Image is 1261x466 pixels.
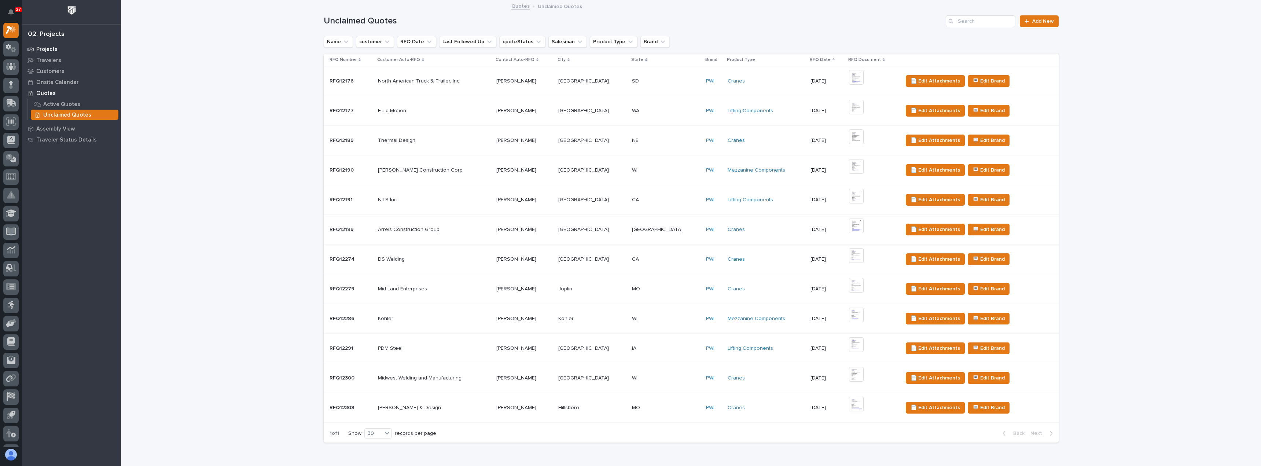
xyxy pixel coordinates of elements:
p: RFQ12308 [330,403,356,411]
a: Projects [22,44,121,55]
span: 🪧 Edit Brand [973,77,1005,85]
tr: RFQ12300RFQ12300 Midwest Welding and ManufacturingMidwest Welding and Manufacturing [PERSON_NAME]... [324,363,1059,393]
span: 📄 Edit Attachments [911,106,960,115]
a: Travelers [22,55,121,66]
p: [PERSON_NAME] [496,374,538,381]
h1: Unclaimed Quotes [324,16,943,26]
p: City [558,56,566,64]
p: [PERSON_NAME] [496,314,538,322]
p: North American Truck & Trailer, Inc. [378,77,462,84]
p: [GEOGRAPHIC_DATA] [558,106,610,114]
p: [PERSON_NAME] [496,344,538,352]
p: [DATE] [810,256,843,263]
button: 📄 Edit Attachments [906,135,965,146]
p: Show [348,430,361,437]
button: 📄 Edit Attachments [906,283,965,295]
p: WI [632,314,639,322]
p: [DATE] [810,316,843,322]
p: [PERSON_NAME] [496,77,538,84]
tr: RFQ12274RFQ12274 DS WeldingDS Welding [PERSON_NAME][PERSON_NAME] [GEOGRAPHIC_DATA][GEOGRAPHIC_DAT... [324,245,1059,274]
input: Search [946,15,1015,27]
a: Cranes [728,137,745,144]
a: PWI [706,137,714,144]
button: 🪧 Edit Brand [968,75,1010,87]
p: [DATE] [810,345,843,352]
button: 🪧 Edit Brand [968,105,1010,117]
button: 🪧 Edit Brand [968,224,1010,235]
a: Mezzanine Components [728,316,785,322]
a: Quotes [22,88,121,99]
tr: RFQ12286RFQ12286 KohlerKohler [PERSON_NAME][PERSON_NAME] KohlerKohler WIWI PWI Mezzanine Componen... [324,304,1059,334]
p: [PERSON_NAME] & Design [378,403,442,411]
p: RFQ12199 [330,225,355,233]
p: Customers [36,68,65,75]
p: RFQ12190 [330,166,355,173]
a: Customers [22,66,121,77]
span: 📄 Edit Attachments [911,225,960,234]
p: [GEOGRAPHIC_DATA] [632,225,684,233]
a: PWI [706,405,714,411]
button: Product Type [590,36,637,48]
p: Onsite Calendar [36,79,79,86]
p: [PERSON_NAME] Construction Corp [378,166,464,173]
a: PWI [706,345,714,352]
span: 🪧 Edit Brand [973,285,1005,293]
p: [GEOGRAPHIC_DATA] [558,344,610,352]
div: Notifications37 [9,9,19,21]
p: CA [632,255,640,263]
p: Unclaimed Quotes [43,112,91,118]
span: Add New [1032,19,1054,24]
p: Kohler [558,314,575,322]
a: Traveler Status Details [22,134,121,145]
p: [PERSON_NAME] [496,106,538,114]
span: 📄 Edit Attachments [911,136,960,145]
tr: RFQ12308RFQ12308 [PERSON_NAME] & Design[PERSON_NAME] & Design [PERSON_NAME][PERSON_NAME] Hillsbor... [324,393,1059,423]
p: Contact Auto-RFQ [496,56,534,64]
span: Back [1009,430,1025,437]
p: Hillsboro [558,403,581,411]
p: IA [632,344,638,352]
tr: RFQ12176RFQ12176 North American Truck & Trailer, Inc.North American Truck & Trailer, Inc. [PERSON... [324,66,1059,96]
button: 📄 Edit Attachments [906,105,965,117]
p: RFQ12189 [330,136,355,144]
p: Active Quotes [43,101,80,108]
p: RFQ Number [330,56,357,64]
a: Lifting Components [728,197,773,203]
button: users-avatar [3,447,19,462]
p: records per page [395,430,436,437]
button: 📄 Edit Attachments [906,372,965,384]
tr: RFQ12291RFQ12291 PDM SteelPDM Steel [PERSON_NAME][PERSON_NAME] [GEOGRAPHIC_DATA][GEOGRAPHIC_DATA]... [324,334,1059,363]
p: RFQ12291 [330,344,355,352]
p: [GEOGRAPHIC_DATA] [558,225,610,233]
a: Unclaimed Quotes [28,110,121,120]
p: Projects [36,46,58,53]
p: Product Type [727,56,755,64]
p: Customer Auto-RFQ [377,56,420,64]
p: [DATE] [810,227,843,233]
span: 🪧 Edit Brand [973,314,1005,323]
p: [DATE] [810,197,843,203]
p: CA [632,195,640,203]
a: Cranes [728,227,745,233]
p: [GEOGRAPHIC_DATA] [558,374,610,381]
p: [GEOGRAPHIC_DATA] [558,195,610,203]
button: 📄 Edit Attachments [906,164,965,176]
p: RFQ12191 [330,195,354,203]
p: [PERSON_NAME] [496,195,538,203]
button: Name [324,36,353,48]
span: 🪧 Edit Brand [973,195,1005,204]
a: Cranes [728,405,745,411]
a: Mezzanine Components [728,167,785,173]
button: 🪧 Edit Brand [968,313,1010,324]
span: 📄 Edit Attachments [911,403,960,412]
button: 🪧 Edit Brand [968,283,1010,295]
button: Last Followed Up [439,36,496,48]
p: Brand [705,56,717,64]
button: customer [356,36,394,48]
p: Thermal Design [378,136,417,144]
a: Cranes [728,78,745,84]
span: 🪧 Edit Brand [973,225,1005,234]
a: Cranes [728,375,745,381]
p: [DATE] [810,167,843,173]
p: 37 [16,7,21,12]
